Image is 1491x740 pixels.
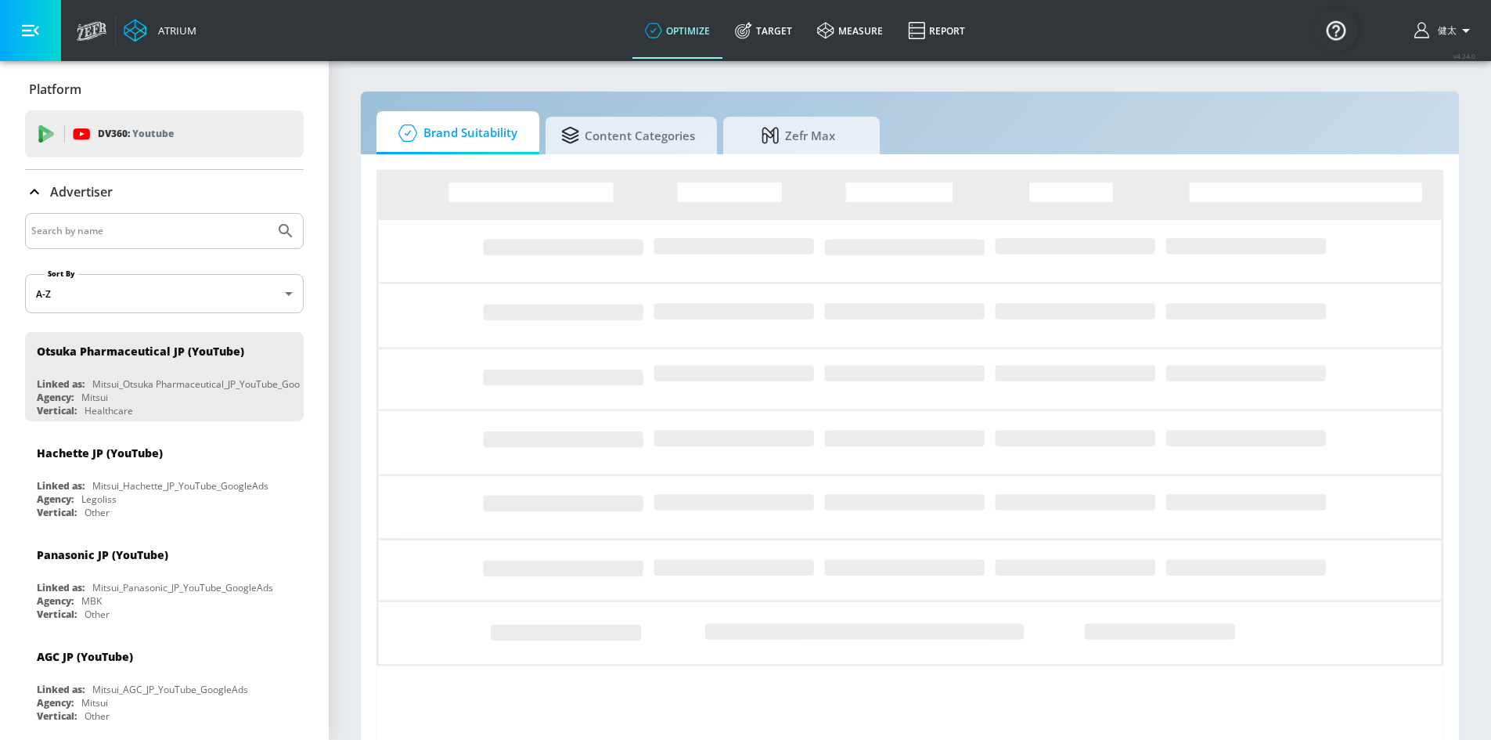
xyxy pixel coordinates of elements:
div: Linked as: [37,377,85,391]
div: Healthcare [85,404,133,417]
div: AGC JP (YouTube)Linked as:Mitsui_AGC_JP_YouTube_GoogleAdsAgency:MitsuiVertical:Other [25,637,304,727]
div: AGC JP (YouTube) [37,649,133,664]
div: Hachette JP (YouTube) [37,446,163,460]
p: Advertiser [50,183,113,200]
div: Panasonic JP (YouTube) [37,547,168,562]
div: Agency: [37,594,74,608]
button: Open Resource Center [1314,8,1358,52]
div: Hachette JP (YouTube)Linked as:Mitsui_Hachette_JP_YouTube_GoogleAdsAgency:LegolissVertical:Other [25,434,304,523]
p: Youtube [132,125,174,142]
div: Panasonic JP (YouTube)Linked as:Mitsui_Panasonic_JP_YouTube_GoogleAdsAgency:MBKVertical:Other [25,536,304,625]
div: Mitsui_Hachette_JP_YouTube_GoogleAds [92,479,268,493]
div: Vertical: [37,506,77,519]
p: Platform [29,81,81,98]
div: Mitsui [81,391,108,404]
div: Advertiser [25,170,304,214]
div: Mitsui_Otsuka Pharmaceutical_JP_YouTube_GoogleAds [92,377,330,391]
div: Other [85,709,110,723]
span: Zefr Max [739,117,858,154]
a: Target [722,2,805,59]
div: Vertical: [37,404,77,417]
span: Brand Suitability [392,114,517,152]
button: 健太 [1414,21,1475,40]
input: Search by name [31,221,268,241]
div: Other [85,506,110,519]
a: Report [895,2,978,59]
a: optimize [632,2,722,59]
div: Linked as: [37,683,85,696]
div: Linked as: [37,479,85,493]
div: Agency: [37,391,74,404]
p: DV360: [98,125,174,143]
div: Platform [25,67,304,111]
div: Legoliss [81,493,117,506]
div: Mitsui [81,696,108,709]
span: Content Categories [561,117,695,154]
div: Otsuka Pharmaceutical JP (YouTube) [37,344,244,359]
span: login as: kenta.kurishima@mbk-digital.co.jp [1432,24,1457,38]
a: Atrium [124,19,196,42]
div: Linked as: [37,581,85,594]
div: Atrium [152,23,196,38]
div: Vertical: [37,709,77,723]
div: Otsuka Pharmaceutical JP (YouTube)Linked as:Mitsui_Otsuka Pharmaceutical_JP_YouTube_GoogleAdsAgen... [25,332,304,421]
span: v 4.24.0 [1453,52,1475,60]
div: Mitsui_AGC_JP_YouTube_GoogleAds [92,683,248,696]
div: Agency: [37,696,74,709]
div: MBK [81,594,102,608]
div: DV360: Youtube [25,110,304,157]
div: Agency: [37,493,74,506]
div: Mitsui_Panasonic_JP_YouTube_GoogleAds [92,581,273,594]
div: Other [85,608,110,621]
label: Sort By [45,269,78,279]
a: measure [805,2,895,59]
div: A-Z [25,274,304,313]
div: Vertical: [37,608,77,621]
